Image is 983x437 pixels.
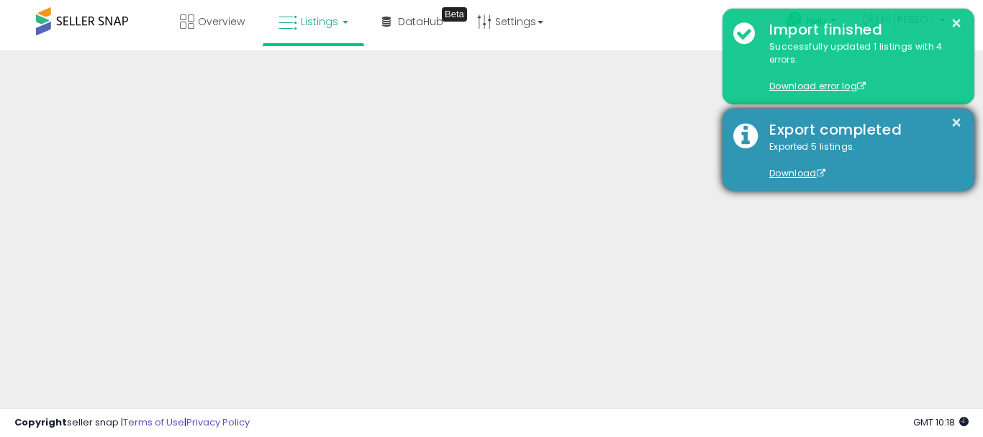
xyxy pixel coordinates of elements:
a: Download error log [769,80,866,92]
a: Download [769,167,825,179]
span: Overview [198,14,245,29]
button: × [951,114,962,132]
div: Domain Overview [55,85,129,94]
span: DataHub [398,14,443,29]
button: × [951,14,962,32]
img: tab_keywords_by_traffic_grey.svg [143,84,155,95]
div: Exported 5 listings. [758,140,964,181]
div: Successfully updated 1 listings with 4 errors. [758,40,964,94]
a: Privacy Policy [186,415,250,429]
div: Export completed [758,120,964,140]
div: Import finished [758,19,964,40]
span: Listings [301,14,338,29]
div: Tooltip anchor [442,7,467,22]
div: v 4.0.25 [40,23,71,35]
div: seller snap | | [14,416,250,430]
a: Terms of Use [123,415,184,429]
img: logo_orange.svg [23,23,35,35]
span: 2025-10-14 10:18 GMT [913,415,969,429]
div: Domain: [DOMAIN_NAME] [37,37,158,49]
img: website_grey.svg [23,37,35,49]
div: Keywords by Traffic [159,85,243,94]
img: tab_domain_overview_orange.svg [39,84,50,95]
strong: Copyright [14,415,67,429]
